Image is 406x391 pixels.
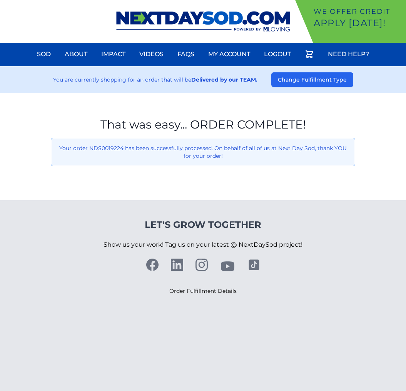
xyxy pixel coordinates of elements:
p: We offer Credit [314,6,403,17]
a: Order Fulfillment Details [169,287,237,294]
button: Change Fulfillment Type [271,72,353,87]
p: Your order NDS0019224 has been successfully processed. On behalf of all of us at Next Day Sod, th... [57,144,349,160]
h4: Let's Grow Together [104,219,302,231]
a: About [60,45,92,63]
a: Impact [97,45,130,63]
a: My Account [204,45,255,63]
strong: Delivered by our TEAM. [191,76,257,83]
h1: That was easy... ORDER COMPLETE! [51,118,355,132]
p: Apply [DATE]! [314,17,403,29]
a: Videos [135,45,168,63]
a: Sod [32,45,55,63]
p: Show us your work! Tag us on your latest @ NextDaySod project! [104,231,302,259]
a: FAQs [173,45,199,63]
a: Logout [259,45,296,63]
a: Need Help? [323,45,374,63]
